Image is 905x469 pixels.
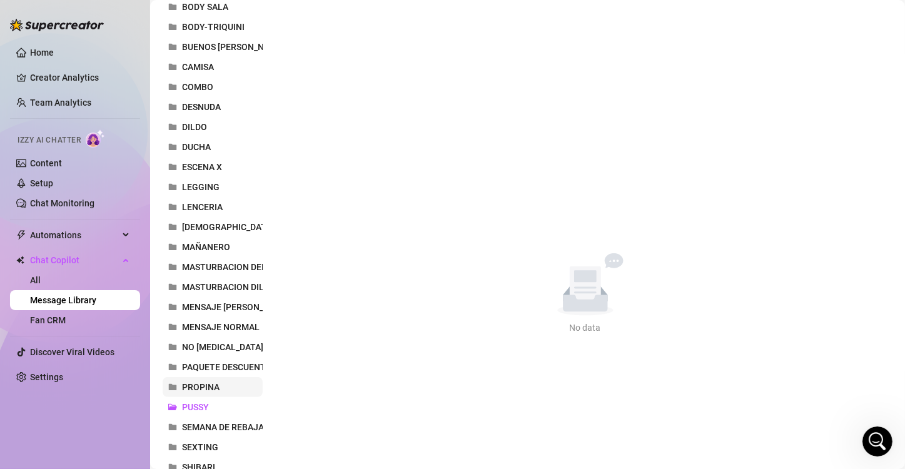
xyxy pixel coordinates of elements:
span: folder [168,83,177,91]
button: SEXTING [163,437,263,457]
span: DILDO [182,122,207,132]
span: folder [168,183,177,191]
span: folder [168,3,177,11]
span: LEGGING [182,182,220,192]
button: Send a message… [215,368,235,388]
span: COMBO [182,82,213,92]
a: All [30,275,41,285]
button: Upload attachment [59,373,69,383]
span: [DEMOGRAPHIC_DATA] [182,222,274,232]
span: SEMANA DE REBAJAS [182,422,269,432]
span: folder [168,23,177,31]
div: StudioX says… [10,225,240,263]
button: go back [8,5,32,29]
span: Automations [30,225,119,245]
span: folder [168,103,177,111]
div: What specifically can we help you with [DATE]? [20,183,195,208]
button: COMBO [163,77,263,97]
a: Settings [30,372,63,382]
span: Izzy AI Chatter [18,134,81,146]
span: SEXTING [182,442,218,452]
span: ESCENA X [182,162,222,172]
button: Home [196,5,220,29]
span: folder [168,43,177,51]
div: Payment issues [162,233,230,245]
span: MENSAJE [PERSON_NAME] [182,302,290,312]
button: PROPINA [163,377,263,397]
img: Chat Copilot [16,256,24,265]
a: Discover Viral Videos [30,347,114,357]
span: folder [168,63,177,71]
a: Creator Analytics [30,68,130,88]
span: MENSAJE NORMAL [182,322,260,332]
button: Scroll to bottom [114,318,136,339]
button: [DEMOGRAPHIC_DATA] [163,217,263,237]
span: folder-open [168,403,177,411]
span: PAQUETE DESCUENTO [182,362,272,372]
button: LENCERIA [163,197,263,217]
div: Ella says… [10,89,240,126]
div: Hey, What brings you here [DATE]? [20,96,174,109]
span: CAMISA [182,62,214,72]
span: folder [168,423,177,431]
button: PAQUETE DESCUENTO [163,357,263,377]
button: ESCENA X [163,157,263,177]
span: folder [168,123,177,131]
button: MENSAJE [PERSON_NAME] [163,297,263,317]
span: BODY SALA [182,2,228,12]
button: Gif picker [39,373,49,383]
div: Izzy Credits, billing & subscription or Affiliate Program 💵 [55,134,230,158]
span: folder [168,263,177,271]
span: folder [168,283,177,291]
span: MASTURBACION DILDO [182,282,276,292]
button: BODY-TRIQUINI [163,17,263,37]
span: folder [168,163,177,171]
span: PROPINA [182,382,220,392]
div: Hey, What brings you here [DATE]? [10,89,185,116]
textarea: Message… [11,347,240,368]
button: PUSSY [163,397,263,417]
a: Setup [30,178,53,188]
a: You can contact them here. [20,307,190,330]
span: NO [MEDICAL_DATA] NUNCA [182,342,295,352]
a: Chat Monitoring [30,198,94,208]
button: Emoji picker [19,373,29,383]
a: Fan CRM [30,315,66,325]
span: MAÑANERO [182,242,230,252]
span: folder [168,323,177,331]
button: DESNUDA [163,97,263,117]
button: BUENOS [PERSON_NAME] [163,37,263,57]
div: Please contact our payment processor, PayPro Global to resolve any issues. They have a 24/7 suppo... [20,270,195,380]
button: DUCHA [163,137,263,157]
button: MASTURBACION DILDO [163,277,263,297]
button: NO [MEDICAL_DATA] NUNCA [163,337,263,357]
span: folder [168,343,177,351]
div: No data [528,321,643,335]
span: folder [168,223,177,231]
span: folder [168,303,177,311]
img: logo-BBDzfeDw.svg [10,19,104,31]
button: DILDO [163,117,263,137]
button: MAÑANERO [163,237,263,257]
span: folder [168,243,177,251]
span: PUSSY [182,402,209,412]
span: DESNUDA [182,102,221,112]
span: MASTURBACION DEDOS [182,262,278,272]
img: Profile image for Giselle [36,7,56,27]
a: Message Library [30,295,96,305]
div: Please contact our payment processor, PayPro Global to resolve any issues. They have a 24/7 suppo... [10,263,205,388]
span: folder [168,203,177,211]
span: folder [168,363,177,371]
div: What specifically can we help you with [DATE]? [10,176,205,215]
div: Izzy Credits, billing & subscription or Affiliate Program 💵 [45,126,240,166]
span: BODY-TRIQUINI [182,22,245,32]
a: Content [30,158,62,168]
span: Chat Copilot [30,250,119,270]
div: [DATE] [10,72,240,89]
div: Ella says… [10,176,240,225]
a: Team Analytics [30,98,91,108]
a: Home [30,48,54,58]
div: StudioX says… [10,126,240,176]
span: folder [168,383,177,391]
span: BUENOS [PERSON_NAME] [182,42,285,52]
